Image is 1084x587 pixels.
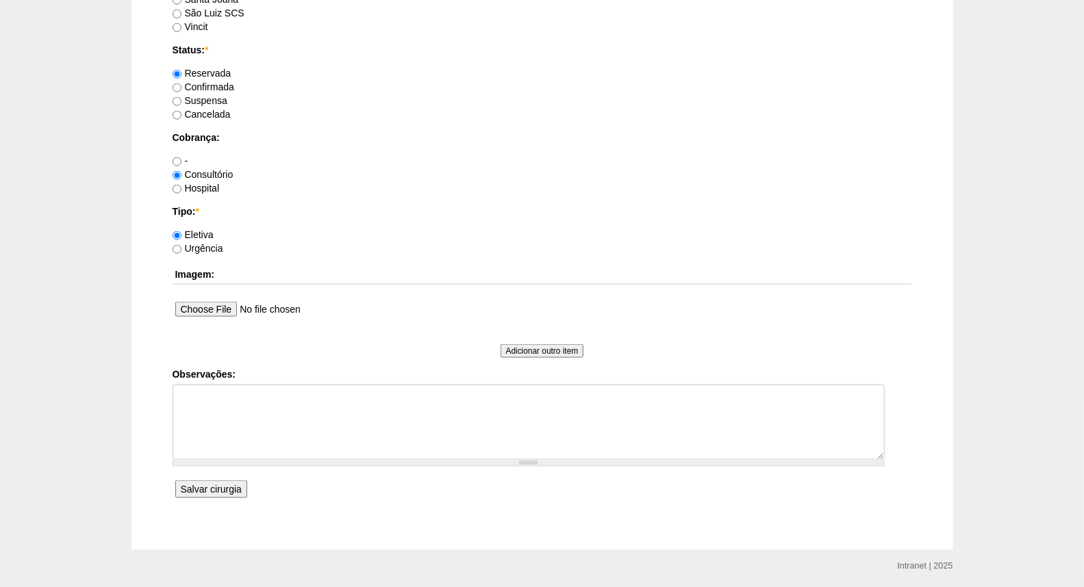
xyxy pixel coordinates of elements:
label: Suspensa [173,95,227,106]
input: Vincit [173,23,181,32]
span: Este campo é obrigatório. [195,206,199,217]
input: Consultório [173,171,181,180]
input: Eletiva [173,231,181,240]
label: Hospital [173,183,220,194]
input: Cancelada [173,111,181,120]
div: Intranet | 2025 [898,559,953,573]
input: Suspensa [173,97,181,106]
label: - [173,155,188,166]
label: São Luiz SCS [173,8,244,18]
label: Vincit [173,21,208,32]
input: Hospital [173,185,181,194]
input: Urgência [173,245,181,254]
input: Confirmada [173,83,181,92]
label: Tipo: [173,205,912,218]
span: Este campo é obrigatório. [205,44,208,55]
input: - [173,157,181,166]
label: Confirmada [173,81,234,92]
label: Urgência [173,243,223,254]
th: Imagem: [173,265,912,285]
label: Eletiva [173,229,214,240]
label: Cobrança: [173,131,912,144]
label: Observações: [173,367,912,381]
input: Reservada [173,70,181,79]
label: Reservada [173,68,231,79]
label: Consultório [173,169,234,180]
label: Cancelada [173,109,231,120]
input: São Luiz SCS [173,10,181,18]
input: Salvar cirurgia [175,480,247,498]
label: Status: [173,43,912,57]
input: Adicionar outro item [501,344,584,358]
